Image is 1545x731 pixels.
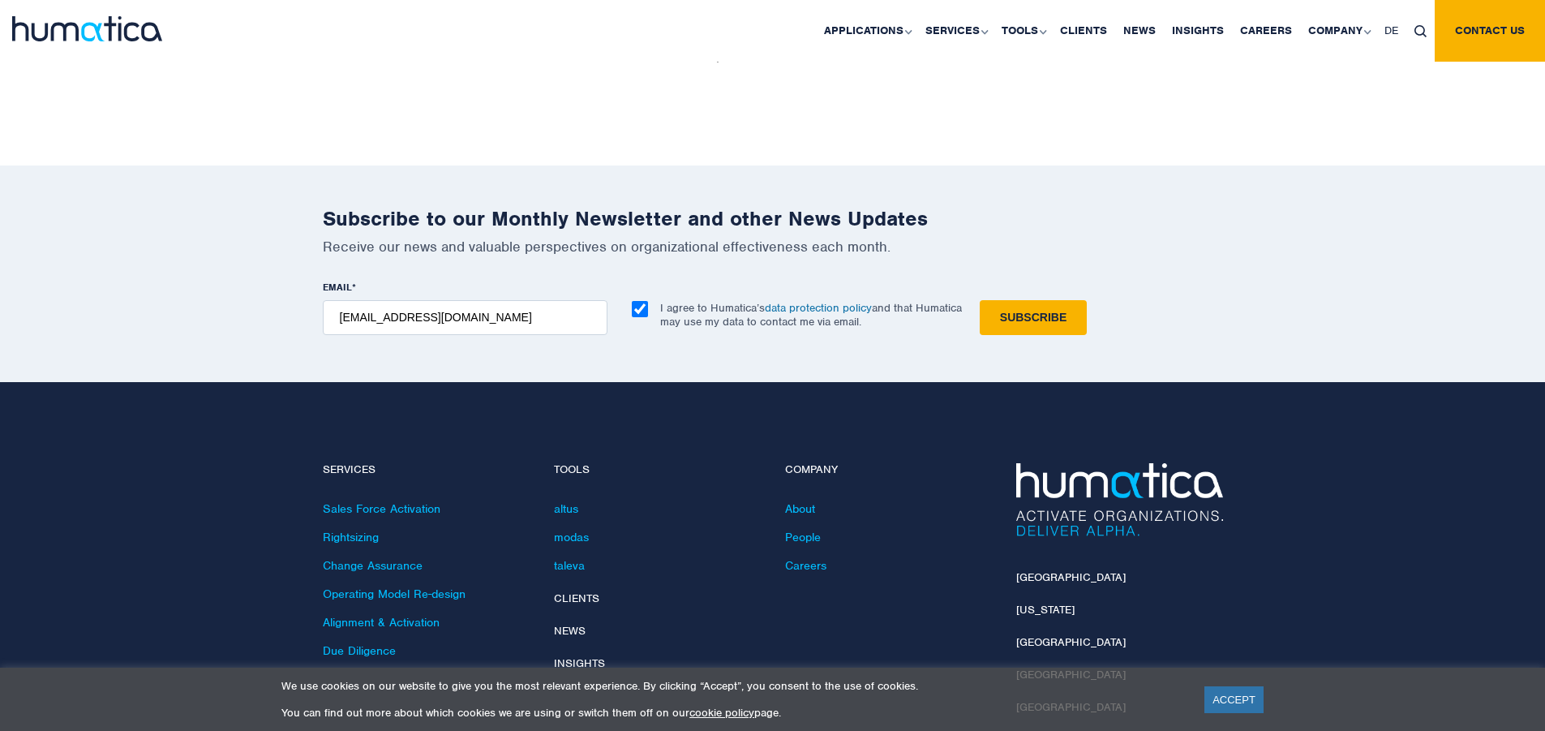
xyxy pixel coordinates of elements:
[323,643,396,658] a: Due Diligence
[1016,570,1126,584] a: [GEOGRAPHIC_DATA]
[785,463,992,477] h4: Company
[689,706,754,720] a: cookie policy
[323,206,1223,231] h2: Subscribe to our Monthly Newsletter and other News Updates
[554,624,586,638] a: News
[554,558,585,573] a: taleva
[1016,463,1223,536] img: Humatica
[554,656,605,670] a: Insights
[554,591,599,605] a: Clients
[323,463,530,477] h4: Services
[323,501,440,516] a: Sales Force Activation
[785,530,821,544] a: People
[554,530,589,544] a: modas
[323,558,423,573] a: Change Assurance
[1016,635,1126,649] a: [GEOGRAPHIC_DATA]
[12,16,162,41] img: logo
[554,501,578,516] a: altus
[323,281,352,294] span: EMAIL
[785,558,826,573] a: Careers
[1384,24,1398,37] span: DE
[765,301,872,315] a: data protection policy
[281,706,1184,720] p: You can find out more about which cookies we are using or switch them off on our page.
[281,679,1184,693] p: We use cookies on our website to give you the most relevant experience. By clicking “Accept”, you...
[323,300,607,335] input: name@company.com
[323,530,379,544] a: Rightsizing
[1414,25,1427,37] img: search_icon
[632,301,648,317] input: I agree to Humatica’sdata protection policyand that Humatica may use my data to contact me via em...
[1204,686,1264,713] a: ACCEPT
[323,587,466,601] a: Operating Model Re-design
[785,501,815,516] a: About
[554,463,761,477] h4: Tools
[1016,603,1075,617] a: [US_STATE]
[660,301,962,329] p: I agree to Humatica’s and that Humatica may use my data to contact me via email.
[980,300,1087,335] input: Subscribe
[323,238,1223,256] p: Receive our news and valuable perspectives on organizational effectiveness each month.
[323,615,440,630] a: Alignment & Activation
